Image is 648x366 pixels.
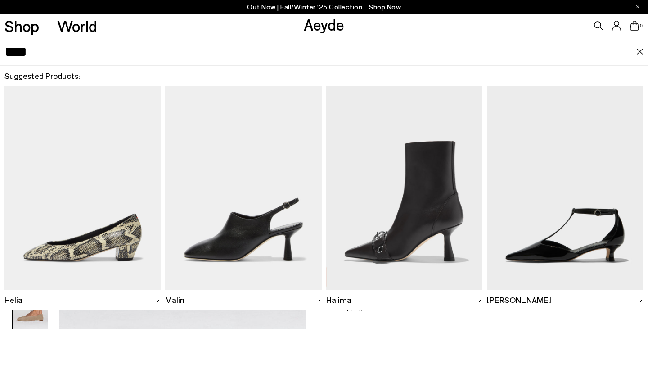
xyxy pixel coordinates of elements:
[165,294,184,306] span: Malin
[326,86,483,289] img: Descriptive text
[304,15,344,34] a: Aeyde
[165,290,322,310] a: Malin
[165,86,322,289] img: Descriptive text
[636,49,643,55] img: close.svg
[606,306,611,310] img: svg%3E
[639,23,643,28] span: 0
[326,294,351,306] span: Halima
[478,297,482,302] img: svg%3E
[4,294,22,306] span: Helia
[487,290,643,310] a: [PERSON_NAME]
[4,70,643,82] h2: Suggested Products:
[317,297,322,302] img: svg%3E
[247,1,401,13] p: Out Now | Fall/Winter ‘25 Collection
[156,297,161,302] img: svg%3E
[4,18,39,34] a: Shop
[487,86,643,289] img: Descriptive text
[4,290,161,310] a: Helia
[4,86,161,289] img: Descriptive text
[639,297,643,302] img: svg%3E
[326,290,483,310] a: Halima
[369,3,401,11] span: Navigate to /collections/new-in
[630,21,639,31] a: 0
[57,18,97,34] a: World
[487,294,551,306] span: [PERSON_NAME]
